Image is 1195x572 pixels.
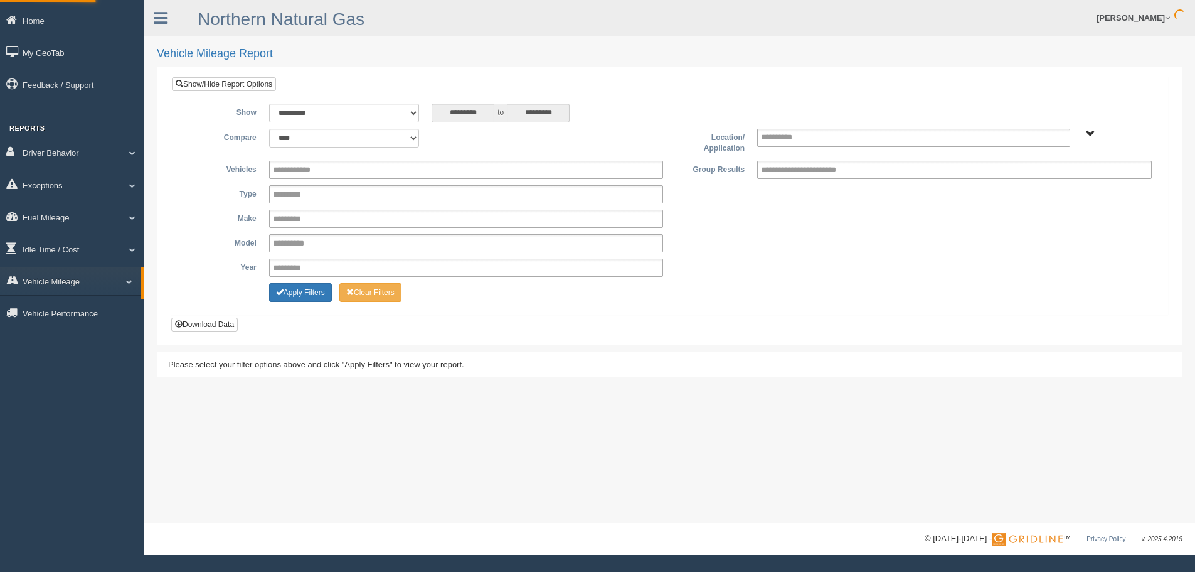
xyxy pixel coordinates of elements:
[494,104,507,122] span: to
[269,283,332,302] button: Change Filter Options
[669,129,751,154] label: Location/ Application
[168,360,464,369] span: Please select your filter options above and click "Apply Filters" to view your report.
[181,129,263,144] label: Compare
[198,9,364,29] a: Northern Natural Gas
[669,161,751,176] label: Group Results
[181,234,263,249] label: Model
[925,532,1182,546] div: © [DATE]-[DATE] - ™
[157,48,1182,60] h2: Vehicle Mileage Report
[171,318,238,332] button: Download Data
[172,77,276,91] a: Show/Hide Report Options
[181,161,263,176] label: Vehicles
[1086,536,1125,542] a: Privacy Policy
[181,210,263,225] label: Make
[181,104,263,119] label: Show
[992,533,1063,546] img: Gridline
[181,185,263,200] label: Type
[339,283,401,302] button: Change Filter Options
[181,259,263,274] label: Year
[1142,536,1182,542] span: v. 2025.4.2019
